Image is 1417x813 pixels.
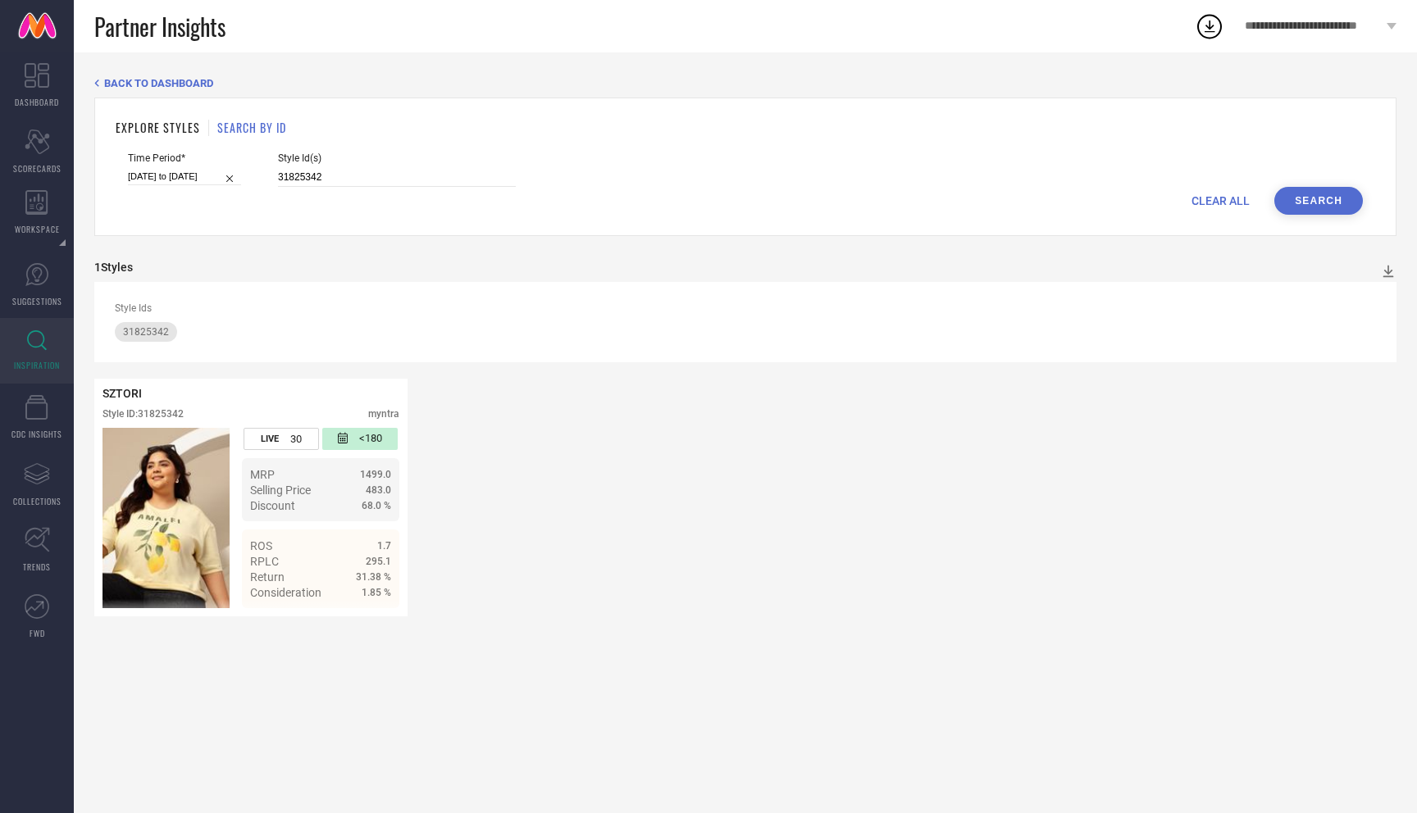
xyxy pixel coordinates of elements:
[116,119,200,136] h1: EXPLORE STYLES
[261,434,279,444] span: LIVE
[250,586,321,599] span: Consideration
[366,484,391,496] span: 483.0
[338,615,391,629] a: Details
[123,326,169,338] span: 31825342
[94,261,133,274] div: 1 Styles
[354,615,391,629] span: Details
[250,484,311,497] span: Selling Price
[15,96,59,108] span: DASHBOARD
[217,119,286,136] h1: SEARCH BY ID
[250,555,279,568] span: RPLC
[1274,187,1363,215] button: Search
[30,627,45,639] span: FWD
[104,77,213,89] span: BACK TO DASHBOARD
[128,168,241,185] input: Select time period
[13,495,62,507] span: COLLECTIONS
[15,223,60,235] span: WORKSPACE
[322,428,398,450] div: Number of days since the style was first listed on the platform
[94,10,226,43] span: Partner Insights
[128,152,241,164] span: Time Period*
[103,428,230,608] img: Style preview image
[290,433,302,445] span: 30
[250,570,285,584] span: Return
[368,408,399,420] div: myntra
[23,561,51,573] span: TRENDS
[1195,11,1224,41] div: Open download list
[278,152,516,164] span: Style Id(s)
[360,469,391,480] span: 1499.0
[11,428,62,440] span: CDC INSIGHTS
[250,539,272,552] span: ROS
[377,540,391,552] span: 1.7
[250,499,295,512] span: Discount
[103,408,184,420] div: Style ID: 31825342
[362,587,391,598] span: 1.85 %
[359,432,382,446] span: <180
[94,77,1396,89] div: Back TO Dashboard
[13,162,62,175] span: SCORECARDS
[362,500,391,511] span: 68.0 %
[278,168,516,187] input: Enter comma separated style ids e.g. 12345, 67890
[103,387,142,400] span: SZTORI
[1191,194,1250,207] span: CLEAR ALL
[250,468,275,481] span: MRP
[115,302,1376,314] div: Style Ids
[14,359,60,371] span: INSPIRATION
[244,428,319,450] div: Number of days the style has been live on the platform
[12,295,62,307] span: SUGGESTIONS
[103,428,230,608] div: Click to view image
[366,556,391,567] span: 295.1
[356,571,391,583] span: 31.38 %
